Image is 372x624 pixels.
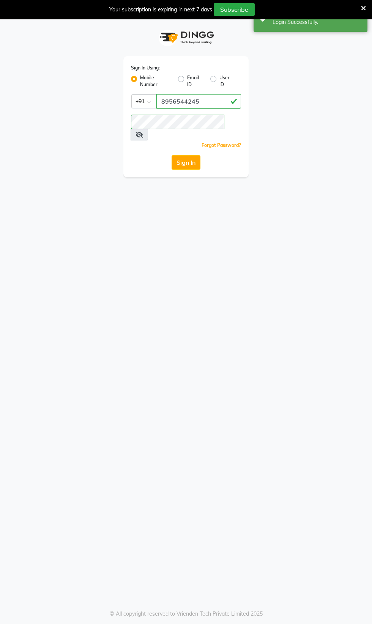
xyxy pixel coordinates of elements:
[273,18,362,26] div: Login Successfully.
[140,74,172,88] label: Mobile Number
[172,155,200,170] button: Sign In
[131,65,160,71] label: Sign In Using:
[156,26,216,49] img: logo1.svg
[156,94,241,109] input: Username
[187,74,204,88] label: Email ID
[219,74,235,88] label: User ID
[202,142,241,148] a: Forgot Password?
[131,115,224,129] input: Username
[214,3,255,16] button: Subscribe
[109,6,212,14] div: Your subscription is expiring in next 7 days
